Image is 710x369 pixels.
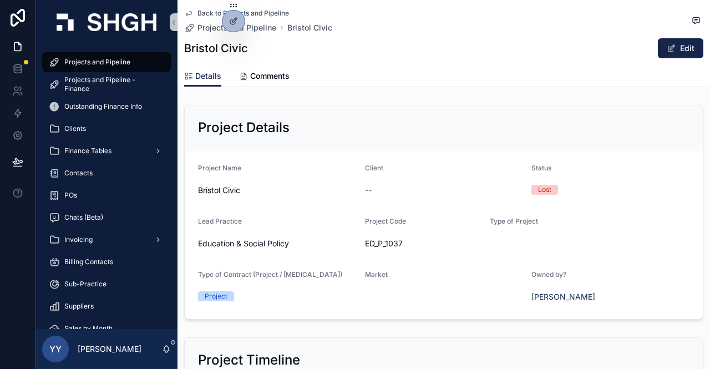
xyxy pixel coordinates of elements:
span: Projects and Pipeline [64,58,130,67]
span: Type of Project [490,217,538,225]
span: Billing Contacts [64,257,113,266]
span: Projects and Pipeline [197,22,276,33]
a: [PERSON_NAME] [531,291,595,302]
span: Type of Contract (Project / [MEDICAL_DATA]) [198,270,342,279]
span: Finance Tables [64,146,111,155]
span: Bristol Civic [198,185,356,196]
span: Lead Practice [198,217,242,225]
span: Details [195,70,221,82]
span: Owned by? [531,270,566,279]
span: Comments [250,70,290,82]
a: Bristol Civic [287,22,332,33]
span: Invoicing [64,235,93,244]
span: Suppliers [64,302,94,311]
h2: Project Details [198,119,290,137]
h2: Project Timeline [198,351,300,369]
span: Sales by Month [64,324,113,333]
h1: Bristol Civic [184,41,248,56]
div: Lost [538,185,551,195]
a: Suppliers [42,296,171,316]
a: Projects and Pipeline - Finance [42,74,171,94]
span: -- [365,185,372,196]
span: Client [365,164,383,172]
a: Chats (Beta) [42,208,171,228]
a: Contacts [42,163,171,183]
a: Invoicing [42,230,171,250]
span: POs [64,191,77,200]
a: Sales by Month [42,319,171,338]
a: POs [42,185,171,205]
span: Status [531,164,551,172]
a: Billing Contacts [42,252,171,272]
a: Finance Tables [42,141,171,161]
img: App logo [57,13,156,31]
span: Projects and Pipeline - Finance [64,75,160,93]
span: Project Code [365,217,406,225]
span: YY [49,342,62,356]
a: Projects and Pipeline [42,52,171,72]
p: [PERSON_NAME] [78,343,141,355]
span: Market [365,270,388,279]
span: Education & Social Policy [198,238,289,249]
span: Outstanding Finance Info [64,102,142,111]
span: ED_P_1037 [365,238,481,249]
a: Outstanding Finance Info [42,97,171,117]
a: Details [184,66,221,87]
a: Back to Projects and Pipeline [184,9,289,18]
span: Clients [64,124,86,133]
a: Clients [42,119,171,139]
div: Project [205,291,227,301]
a: Comments [239,66,290,88]
span: Sub-Practice [64,280,106,289]
span: Project Name [198,164,241,172]
button: Edit [658,38,703,58]
a: Projects and Pipeline [184,22,276,33]
span: Contacts [64,169,93,178]
span: Back to Projects and Pipeline [197,9,289,18]
div: scrollable content [35,44,177,329]
span: Chats (Beta) [64,213,103,222]
a: Sub-Practice [42,274,171,294]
